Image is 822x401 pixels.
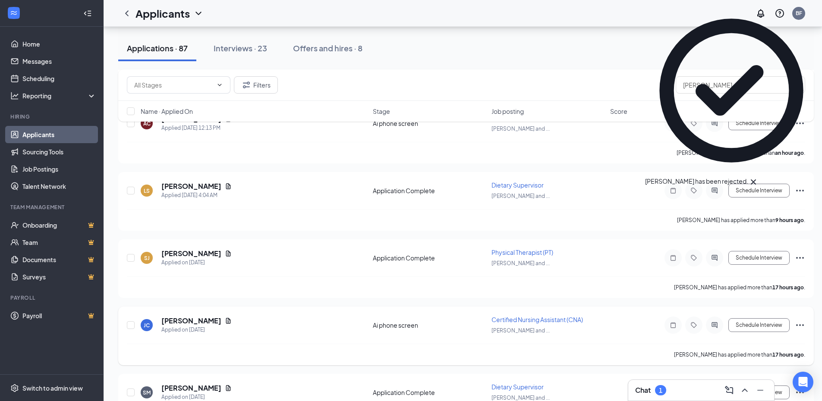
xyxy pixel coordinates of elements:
[9,9,18,17] svg: WorkstreamLogo
[22,70,96,87] a: Scheduling
[22,384,83,392] div: Switch to admin view
[22,91,97,100] div: Reporting
[738,383,752,397] button: ChevronUp
[373,321,486,329] div: Ai phone screen
[728,184,790,197] button: Schedule Interview
[161,258,232,267] div: Applied on [DATE]
[491,260,550,266] span: [PERSON_NAME] and ...
[225,385,232,392] svg: Document
[795,253,805,263] svg: Ellipses
[161,191,232,200] div: Applied [DATE] 4:04 AM
[10,113,94,120] div: Hiring
[491,327,550,334] span: [PERSON_NAME] and ...
[795,320,805,330] svg: Ellipses
[491,181,544,189] span: Dietary Supervisor
[728,251,790,265] button: Schedule Interview
[10,204,94,211] div: Team Management
[491,316,583,323] span: Certified Nursing Assistant (CNA)
[22,268,96,285] a: SurveysCrown
[22,216,96,234] a: OnboardingCrown
[122,8,132,19] svg: ChevronLeft
[491,395,550,401] span: [PERSON_NAME] and ...
[144,187,150,194] div: LS
[193,8,204,19] svg: ChevronDown
[709,187,720,194] svg: ActiveChat
[83,9,92,18] svg: Collapse
[689,322,699,329] svg: Tag
[491,107,524,116] span: Job posting
[144,322,150,329] div: JC
[677,216,805,224] p: [PERSON_NAME] has applied more than .
[689,187,699,194] svg: Tag
[22,307,96,324] a: PayrollCrown
[216,81,223,88] svg: ChevronDown
[668,254,678,261] svg: Note
[161,383,221,393] h5: [PERSON_NAME]
[22,234,96,251] a: TeamCrown
[795,387,805,398] svg: Ellipses
[22,178,96,195] a: Talent Network
[135,6,190,21] h1: Applicants
[674,351,805,358] p: [PERSON_NAME] has applied more than .
[22,143,96,160] a: Sourcing Tools
[225,317,232,324] svg: Document
[724,385,734,395] svg: ComposeMessage
[674,284,805,291] p: [PERSON_NAME] has applied more than .
[225,250,232,257] svg: Document
[143,389,151,396] div: SM
[491,248,553,256] span: Physical Therapist (PT)
[709,254,720,261] svg: ActiveChat
[668,187,678,194] svg: Note
[22,126,96,143] a: Applicants
[22,160,96,178] a: Job Postings
[645,177,748,187] div: [PERSON_NAME] has been rejected.
[10,91,19,100] svg: Analysis
[795,185,805,196] svg: Ellipses
[161,316,221,326] h5: [PERSON_NAME]
[373,254,486,262] div: Application Complete
[689,254,699,261] svg: Tag
[234,76,278,94] button: Filter Filters
[214,43,267,53] div: Interviews · 23
[22,53,96,70] a: Messages
[668,322,678,329] svg: Note
[753,383,767,397] button: Minimize
[772,284,804,291] b: 17 hours ago
[373,107,390,116] span: Stage
[748,177,759,187] svg: Cross
[10,384,19,392] svg: Settings
[10,294,94,301] div: Payroll
[22,35,96,53] a: Home
[161,326,232,334] div: Applied on [DATE]
[659,387,662,394] div: 1
[755,385,765,395] svg: Minimize
[491,383,544,391] span: Dietary Supervisor
[127,43,188,53] div: Applications · 87
[161,182,221,191] h5: [PERSON_NAME]
[645,4,818,177] svg: CheckmarkCircle
[772,351,804,358] b: 17 hours ago
[134,80,213,90] input: All Stages
[610,107,627,116] span: Score
[373,186,486,195] div: Application Complete
[728,318,790,332] button: Schedule Interview
[293,43,362,53] div: Offers and hires · 8
[22,251,96,268] a: DocumentsCrown
[635,385,651,395] h3: Chat
[161,249,221,258] h5: [PERSON_NAME]
[740,385,750,395] svg: ChevronUp
[225,183,232,190] svg: Document
[709,322,720,329] svg: ActiveChat
[722,383,736,397] button: ComposeMessage
[144,254,150,262] div: SJ
[373,388,486,397] div: Application Complete
[241,80,252,90] svg: Filter
[775,217,804,223] b: 9 hours ago
[793,372,813,392] div: Open Intercom Messenger
[491,193,550,199] span: [PERSON_NAME] and ...
[141,107,193,116] span: Name · Applied On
